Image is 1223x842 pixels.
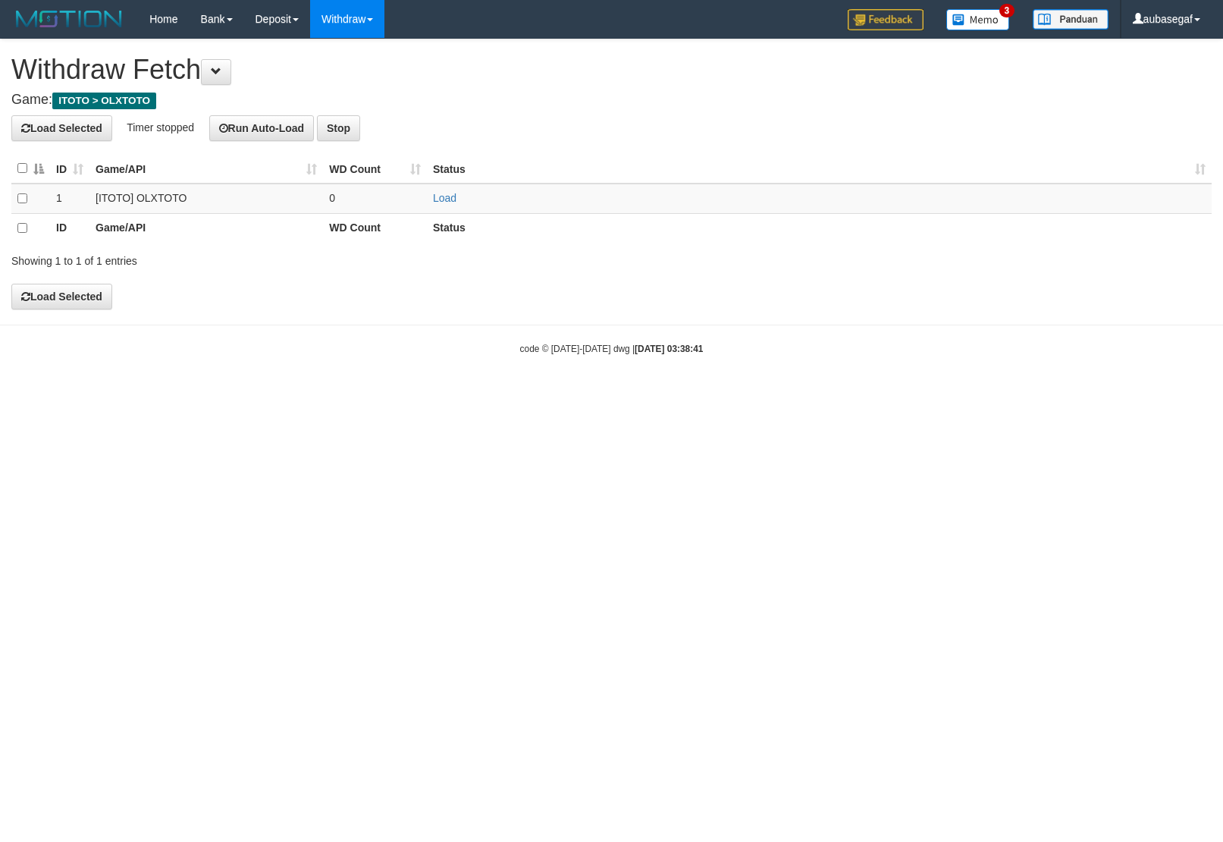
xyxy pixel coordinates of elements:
[433,192,456,204] a: Load
[89,154,323,184] th: Game/API: activate to sort column ascending
[209,115,315,141] button: Run Auto-Load
[635,344,703,354] strong: [DATE] 03:38:41
[11,284,112,309] button: Load Selected
[317,115,360,141] button: Stop
[11,93,1212,108] h4: Game:
[50,184,89,214] td: 1
[11,247,498,269] div: Showing 1 to 1 of 1 entries
[946,9,1010,30] img: Button%20Memo.svg
[323,154,427,184] th: WD Count: activate to sort column ascending
[520,344,704,354] small: code © [DATE]-[DATE] dwg |
[11,8,127,30] img: MOTION_logo.png
[1033,9,1109,30] img: panduan.png
[50,154,89,184] th: ID: activate to sort column ascending
[52,93,156,109] span: ITOTO > OLXTOTO
[11,55,1212,85] h1: Withdraw Fetch
[89,184,323,214] td: [ITOTO] OLXTOTO
[999,4,1015,17] span: 3
[427,154,1212,184] th: Status: activate to sort column ascending
[427,213,1212,243] th: Status
[329,192,335,204] span: 0
[848,9,924,30] img: Feedback.jpg
[127,121,194,133] span: Timer stopped
[11,115,112,141] button: Load Selected
[50,213,89,243] th: ID
[323,213,427,243] th: WD Count
[89,213,323,243] th: Game/API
